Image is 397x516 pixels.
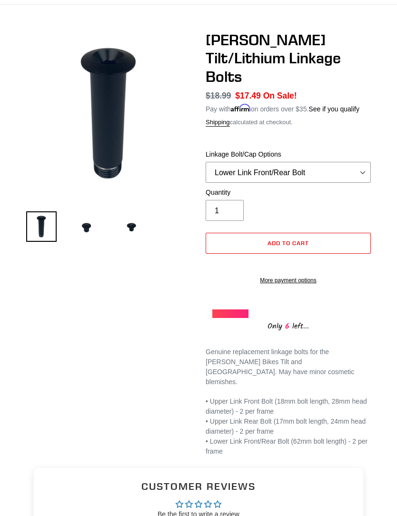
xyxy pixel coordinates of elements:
a: Shipping [206,119,230,127]
label: Quantity [206,188,371,198]
h1: [PERSON_NAME] Tilt/Lithium Linkage Bolts [206,31,371,86]
p: Genuine replacement linkage bolts for the [PERSON_NAME] Bikes Tilt and [GEOGRAPHIC_DATA]. May hav... [206,347,371,387]
span: Affirm [231,104,251,112]
span: Add to cart [268,239,309,247]
label: Linkage Bolt/Cap Options [206,149,371,159]
img: Load image into Gallery viewer, Canfield Tilt/Lithium Linkage Bolts [71,211,101,242]
span: On Sale! [263,89,297,102]
img: Load image into Gallery viewer, Canfield Tilt/Lithium Linkage Bolts [116,211,147,242]
span: $17.49 [235,91,261,100]
div: Average rating is 0.00 stars [41,499,356,510]
p: Pay with on orders over $35. [206,102,359,114]
s: $18.99 [206,91,231,100]
div: Only left... [212,318,365,333]
div: calculated at checkout. [206,118,371,127]
button: Add to cart [206,233,371,254]
img: Load image into Gallery viewer, Canfield Tilt/Lithium Linkage Bolts [26,211,57,242]
h2: Customer Reviews [41,479,356,493]
a: More payment options [206,276,371,285]
a: See if you qualify - Learn more about Affirm Financing (opens in modal) [308,105,359,113]
p: • Upper Link Front Bolt (18mm bolt length, 28mm head diameter) - 2 per frame • Upper Link Rear Bo... [206,397,371,456]
span: 6 [282,320,292,332]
